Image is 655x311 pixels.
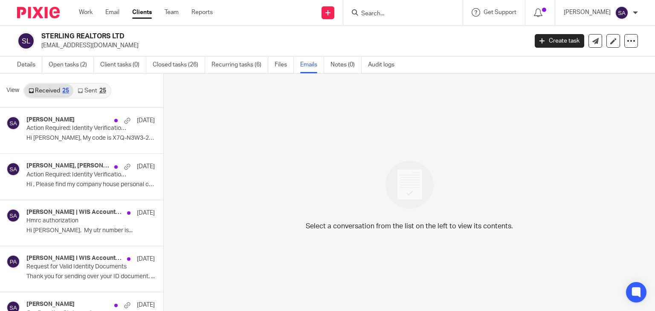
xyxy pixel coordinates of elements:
p: Thank you for sending over your ID document. ... [26,273,155,280]
a: Recurring tasks (6) [212,57,268,73]
a: Clients [132,8,152,17]
a: Emails [300,57,324,73]
a: Details [17,57,42,73]
a: Client tasks (0) [100,57,146,73]
h4: [PERSON_NAME] [26,116,75,124]
a: Files [275,57,294,73]
h2: STERLING REALTORS LTD [41,32,426,41]
a: Email [105,8,119,17]
p: Hi [PERSON_NAME], My utr number is... [26,227,155,234]
p: [DATE] [137,255,155,263]
p: [EMAIL_ADDRESS][DOMAIN_NAME] [41,41,522,50]
img: svg%3E [6,116,20,130]
a: Audit logs [368,57,401,73]
a: Closed tasks (26) [153,57,205,73]
div: 25 [99,88,106,94]
p: [PERSON_NAME] [564,8,611,17]
a: Work [79,8,93,17]
p: Action Required: Identity Verification for Companies House – New Legal Requirement [26,125,129,132]
p: [DATE] [137,116,155,125]
img: svg%3E [615,6,629,20]
img: svg%3E [6,162,20,176]
a: Notes (0) [330,57,362,73]
h4: [PERSON_NAME] | WIS Accountancy [26,209,123,216]
p: Hi [PERSON_NAME], My code is X7Q-N3W3-2223 ... [26,135,155,142]
a: Open tasks (2) [49,57,94,73]
h4: [PERSON_NAME] I WIS Accountancy, [PERSON_NAME], [PERSON_NAME] | WIS Accountancy [26,255,123,262]
h4: [PERSON_NAME] [26,301,75,308]
p: Select a conversation from the list on the left to view its contents. [306,221,513,231]
a: Team [165,8,179,17]
p: [DATE] [137,162,155,171]
a: Reports [191,8,213,17]
p: Hmrc authorization [26,217,129,225]
p: [DATE] [137,209,155,217]
p: [DATE] [137,301,155,309]
img: image [380,155,439,214]
p: Action Required: Identity Verification for Companies House – New Legal Requirement [26,171,129,179]
img: svg%3E [6,255,20,268]
p: Request for Valid Identity Documents [26,263,129,271]
span: View [6,86,19,95]
img: svg%3E [6,209,20,222]
a: Received25 [24,84,73,98]
img: Pixie [17,7,60,18]
input: Search [360,10,437,18]
div: 25 [62,88,69,94]
img: svg%3E [17,32,35,50]
span: Get Support [484,9,516,15]
h4: [PERSON_NAME], [PERSON_NAME] [26,162,110,170]
a: Create task [535,34,584,48]
p: Hi , Please find my company house personal code... [26,181,155,188]
a: Sent25 [73,84,110,98]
